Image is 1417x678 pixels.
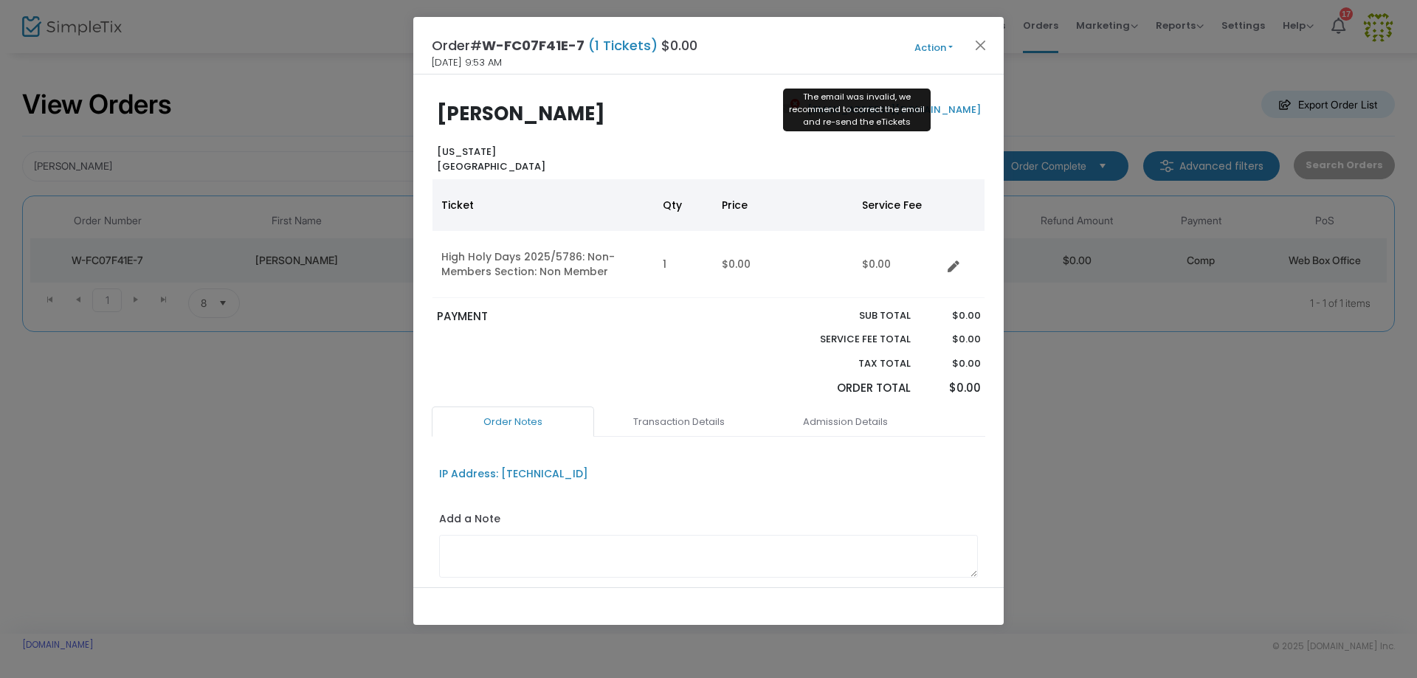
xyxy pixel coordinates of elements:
[439,466,588,482] div: IP Address: [TECHNICAL_ID]
[598,407,760,437] a: Transaction Details
[785,380,911,397] p: Order Total
[925,308,980,323] p: $0.00
[713,231,853,298] td: $0.00
[437,308,702,325] p: PAYMENT
[482,36,585,55] span: W-FC07F41E-7
[925,380,980,397] p: $0.00
[889,40,978,56] button: Action
[764,407,926,437] a: Admission Details
[713,179,853,231] th: Price
[971,35,990,55] button: Close
[437,145,545,173] b: [US_STATE] [GEOGRAPHIC_DATA]
[925,332,980,347] p: $0.00
[853,231,942,298] td: $0.00
[432,35,697,55] h4: Order# $0.00
[925,356,980,371] p: $0.00
[785,356,911,371] p: Tax Total
[439,511,500,530] label: Add a Note
[432,179,985,298] div: Data table
[432,55,502,70] span: [DATE] 9:53 AM
[432,407,594,437] a: Order Notes
[785,308,911,323] p: Sub total
[783,89,931,131] div: The email was invalid, we recommend to correct the email and re-send the eTickets
[654,231,713,298] td: 1
[437,100,605,127] b: [PERSON_NAME]
[432,179,654,231] th: Ticket
[585,36,661,55] span: (1 Tickets)
[853,179,942,231] th: Service Fee
[785,332,911,347] p: Service Fee Total
[654,179,713,231] th: Qty
[432,231,654,298] td: High Holy Days 2025/5786: Non-Members Section: Non Member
